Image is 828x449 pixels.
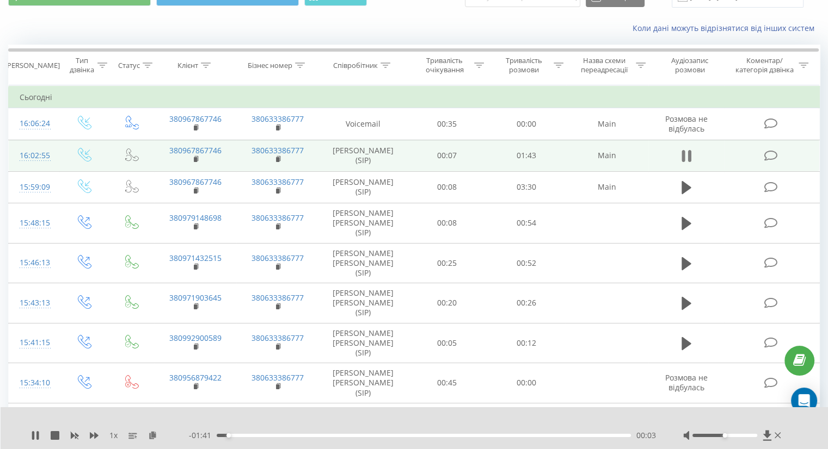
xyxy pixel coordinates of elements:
[496,56,551,74] div: Тривалість розмови
[732,56,796,74] div: Коментар/категорія дзвінка
[408,403,487,443] td: 00:45
[566,140,648,171] td: Main
[487,403,566,443] td: 00:00
[252,333,304,343] a: 380633386777
[333,61,378,70] div: Співробітник
[252,292,304,303] a: 380633386777
[487,243,566,283] td: 00:52
[319,108,408,140] td: Voicemail
[9,86,820,108] td: Сьогодні
[408,108,487,140] td: 00:35
[633,23,820,33] a: Коли дані можуть відрізнятися вiд інших систем
[169,292,222,303] a: 380971903645
[408,140,487,171] td: 00:07
[487,108,566,140] td: 00:00
[20,252,48,273] div: 15:46:13
[319,243,408,283] td: [PERSON_NAME] [PERSON_NAME] (SIP)
[408,283,487,323] td: 00:20
[487,363,566,403] td: 00:00
[319,363,408,403] td: [PERSON_NAME] [PERSON_NAME] (SIP)
[319,323,408,363] td: [PERSON_NAME] [PERSON_NAME] (SIP)
[408,243,487,283] td: 00:25
[791,388,817,414] div: Open Intercom Messenger
[408,323,487,363] td: 00:05
[252,114,304,124] a: 380633386777
[69,56,94,74] div: Тип дзвінка
[118,61,140,70] div: Статус
[177,61,198,70] div: Клієнт
[20,113,48,134] div: 16:06:24
[252,253,304,263] a: 380633386777
[658,56,722,74] div: Аудіозапис розмови
[722,433,727,438] div: Accessibility label
[566,108,648,140] td: Main
[576,56,633,74] div: Назва схеми переадресації
[487,171,566,203] td: 03:30
[226,433,231,438] div: Accessibility label
[20,372,48,394] div: 15:34:10
[20,177,48,198] div: 15:59:09
[169,372,222,383] a: 380956879422
[20,145,48,166] div: 16:02:55
[319,171,408,203] td: [PERSON_NAME] (SIP)
[319,203,408,243] td: [PERSON_NAME] [PERSON_NAME] (SIP)
[319,283,408,323] td: [PERSON_NAME] [PERSON_NAME] (SIP)
[169,145,222,155] a: 380967867746
[408,171,487,203] td: 00:08
[252,177,304,187] a: 380633386777
[487,283,566,323] td: 00:26
[487,140,566,171] td: 01:43
[169,253,222,263] a: 380971432515
[109,430,118,441] span: 1 x
[665,372,708,392] span: Розмова не відбулась
[20,332,48,353] div: 15:41:15
[169,177,222,187] a: 380967867746
[20,292,48,314] div: 15:43:13
[169,114,222,124] a: 380967867746
[252,372,304,383] a: 380633386777
[252,213,304,223] a: 380633386777
[665,114,708,134] span: Розмова не відбулась
[487,323,566,363] td: 00:12
[169,333,222,343] a: 380992900589
[189,430,217,441] span: - 01:41
[408,363,487,403] td: 00:45
[636,430,656,441] span: 00:03
[408,203,487,243] td: 00:08
[319,140,408,171] td: [PERSON_NAME] (SIP)
[418,56,472,74] div: Тривалість очікування
[248,61,292,70] div: Бізнес номер
[566,171,648,203] td: Main
[169,213,222,223] a: 380979148698
[252,145,304,155] a: 380633386777
[487,203,566,243] td: 00:54
[20,213,48,234] div: 15:48:15
[319,403,408,443] td: [PERSON_NAME] [PERSON_NAME] (SIP)
[5,61,60,70] div: [PERSON_NAME]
